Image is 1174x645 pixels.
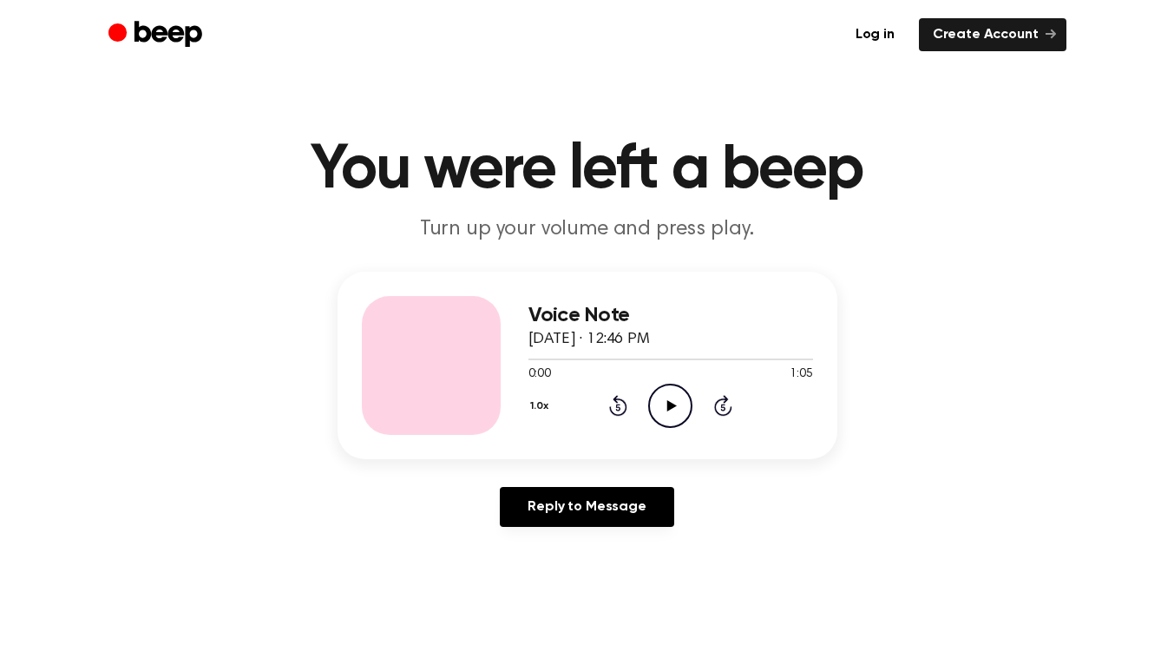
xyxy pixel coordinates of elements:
[919,18,1066,51] a: Create Account
[143,139,1032,201] h1: You were left a beep
[528,332,650,347] span: [DATE] · 12:46 PM
[254,215,921,244] p: Turn up your volume and press play.
[842,18,908,51] a: Log in
[528,365,551,384] span: 0:00
[108,18,207,52] a: Beep
[528,392,555,421] button: 1.0x
[790,365,812,384] span: 1:05
[528,304,813,327] h3: Voice Note
[500,487,673,527] a: Reply to Message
